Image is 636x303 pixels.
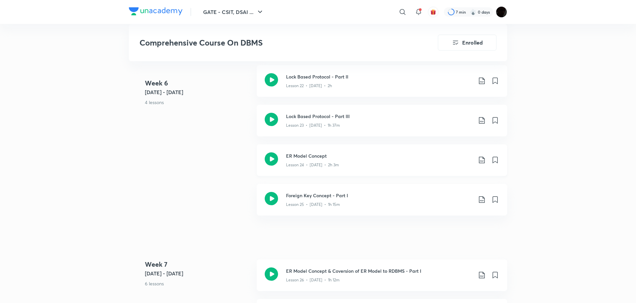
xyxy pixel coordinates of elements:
a: ER Model Concept & Coversion of ER Model to RDBMS - Part ILesson 26 • [DATE] • 1h 12m [257,259,507,299]
p: Lesson 22 • [DATE] • 2h [286,83,332,89]
p: 6 lessons [145,280,251,287]
p: Lesson 24 • [DATE] • 2h 3m [286,162,339,168]
h3: ER Model Concept [286,152,473,159]
button: avatar [428,7,439,17]
a: Lock Based Protocol - Part IILesson 22 • [DATE] • 2h [257,65,507,105]
button: GATE - CSIT, DSAI ... [199,5,268,19]
h3: Comprehensive Course On DBMS [140,38,400,48]
h4: Week 6 [145,78,251,88]
img: Company Logo [129,7,182,15]
h3: Lock Based Protocol - Part III [286,113,473,120]
p: Lesson 23 • [DATE] • 1h 37m [286,122,340,128]
h4: Week 7 [145,259,251,269]
img: streak [470,9,477,15]
h3: ER Model Concept & Coversion of ER Model to RDBMS - Part I [286,267,473,274]
h5: [DATE] - [DATE] [145,269,251,277]
a: Foreign Key Concept - Part ILesson 25 • [DATE] • 1h 15m [257,184,507,224]
button: Enrolled [438,35,496,51]
p: Lesson 26 • [DATE] • 1h 12m [286,277,340,283]
a: Company Logo [129,7,182,17]
h3: Foreign Key Concept - Part I [286,192,473,199]
a: ER Model ConceptLesson 24 • [DATE] • 2h 3m [257,144,507,184]
a: Lock Based Protocol - Part IIILesson 23 • [DATE] • 1h 37m [257,105,507,144]
p: 4 lessons [145,99,251,106]
img: PN Pandey [496,6,507,18]
h5: [DATE] - [DATE] [145,88,251,96]
img: avatar [430,9,436,15]
p: Lesson 25 • [DATE] • 1h 15m [286,202,340,208]
h3: Lock Based Protocol - Part II [286,73,473,80]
